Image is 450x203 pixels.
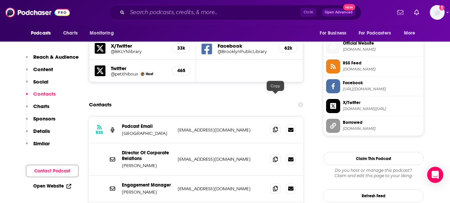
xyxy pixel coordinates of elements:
h5: Facebook [218,43,273,49]
span: feeds.buzzsprout.com [343,67,421,72]
a: RSS Feed[DOMAIN_NAME] [326,59,421,73]
span: Podcasts [31,29,51,38]
span: Borrowed [343,119,421,125]
span: Monitoring [90,29,114,38]
p: Charts [33,103,49,109]
img: Krissa Corbett Cavouras [141,72,144,76]
p: [PERSON_NAME] [122,189,172,195]
button: open menu [354,27,401,40]
span: twitter.com/BKLYNlibrary [343,106,421,111]
a: X/Twitter[DOMAIN_NAME][URL] [326,99,421,113]
p: [EMAIL_ADDRESS][DOMAIN_NAME] [178,127,265,133]
span: https://www.facebook.com/BrooklynPublicLibrary [343,87,421,92]
a: Borrowed[DOMAIN_NAME] [326,119,421,133]
button: open menu [26,27,59,40]
button: Charts [26,103,49,115]
button: Claim This Podcast [323,152,424,165]
svg: Add a profile image [439,5,445,10]
button: open menu [315,27,355,40]
p: Details [33,128,50,134]
button: open menu [85,27,122,40]
img: Podchaser - Follow, Share and Rate Podcasts [5,6,70,19]
p: Social [33,79,48,85]
span: Charts [63,29,78,38]
a: Official Website[DOMAIN_NAME] [326,40,421,54]
span: New [343,4,355,10]
p: Engagement Manager [122,182,172,188]
a: Open Website [33,183,71,189]
a: Charts [59,27,82,40]
button: open menu [399,27,424,40]
p: [PERSON_NAME] [122,163,172,168]
span: Ctrl K [301,8,316,17]
span: Open Advanced [325,11,353,14]
p: Reach & Audience [33,54,79,60]
a: Show notifications dropdown [411,7,422,18]
a: @petithiboux [111,71,138,77]
h5: X/Twitter [111,43,166,49]
h5: Twitter [111,65,166,71]
span: RSS Feed [343,60,421,66]
div: Copy [267,81,284,91]
p: Content [33,66,53,72]
button: Sponsors [26,115,55,128]
span: For Podcasters [359,29,391,38]
div: Search podcasts, credits, & more... [109,5,361,20]
button: Similar [26,140,50,153]
div: Open Intercom Messenger [427,167,443,183]
button: Reach & Audience [26,54,79,66]
button: Contact Podcast [26,165,79,177]
button: Content [26,66,53,79]
span: More [404,29,415,38]
h3: RSS [96,130,103,135]
span: Facebook [343,80,421,86]
p: Podcast Email [122,123,172,129]
p: Contacts [33,91,56,97]
div: Claim and edit this page to your liking. [323,168,424,179]
a: @BrooklynPublicLibrary [218,49,273,54]
span: X/Twitter [343,100,421,106]
span: Host [146,72,153,76]
button: Refresh Feed [323,189,424,202]
span: Official Website [343,40,421,46]
p: [EMAIL_ADDRESS][DOMAIN_NAME] [178,186,265,192]
a: Show notifications dropdown [395,7,406,18]
span: Logged in as LTsub [430,5,445,20]
p: Sponsors [33,115,55,122]
h5: 33k [177,45,185,51]
span: bklynlibrary.org [343,126,421,131]
button: Social [26,79,48,91]
span: Do you host or manage this podcast? [323,168,424,173]
a: Facebook[URL][DOMAIN_NAME] [326,79,421,93]
h5: 465 [177,68,185,73]
button: Contacts [26,91,56,103]
button: Show profile menu [430,5,445,20]
h5: 62k [284,45,292,51]
p: Director Of Corporate Relations [122,150,172,161]
h2: Contacts [89,98,111,111]
span: bklynlibrary.org [343,47,421,52]
p: [EMAIL_ADDRESS][DOMAIN_NAME] [178,156,265,162]
p: Similar [33,140,50,147]
p: [GEOGRAPHIC_DATA] [122,131,172,136]
button: Details [26,128,50,140]
img: User Profile [430,5,445,20]
button: Open AdvancedNew [322,8,356,16]
a: @BKLYNlibrary [111,49,166,54]
span: For Business [320,29,346,38]
input: Search podcasts, credits, & more... [127,7,301,18]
